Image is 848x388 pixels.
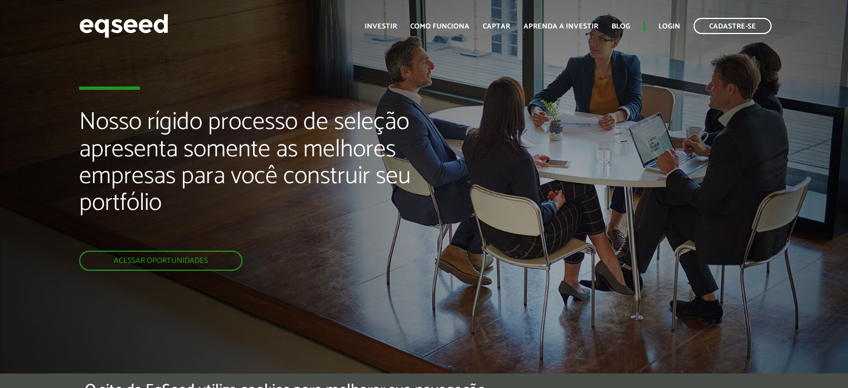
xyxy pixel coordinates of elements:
a: Login [658,23,680,30]
a: Cadastre-se [694,18,772,34]
a: Como funciona [410,23,469,30]
h2: Nosso rígido processo de seleção apresenta somente as melhores empresas para você construir seu p... [79,109,487,251]
a: Captar [483,23,510,30]
a: Investir [365,23,397,30]
img: EqSeed [79,11,168,41]
a: Blog [612,23,630,30]
a: Aprenda a investir [524,23,598,30]
a: Acessar oportunidades [79,251,243,271]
